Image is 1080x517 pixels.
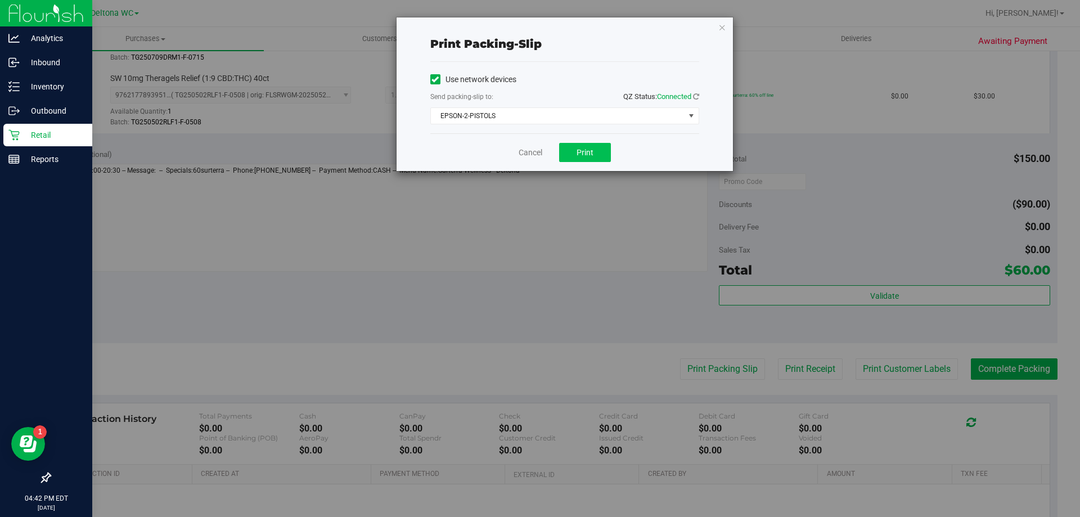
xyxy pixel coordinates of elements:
span: Connected [657,92,691,101]
button: Print [559,143,611,162]
label: Send packing-slip to: [430,92,493,102]
p: Reports [20,152,87,166]
iframe: Resource center [11,427,45,461]
span: Print packing-slip [430,37,542,51]
span: Print [577,148,593,157]
p: Inventory [20,80,87,93]
p: Inbound [20,56,87,69]
span: QZ Status: [623,92,699,101]
inline-svg: Outbound [8,105,20,116]
label: Use network devices [430,74,516,86]
p: Outbound [20,104,87,118]
inline-svg: Analytics [8,33,20,44]
inline-svg: Inbound [8,57,20,68]
p: Retail [20,128,87,142]
inline-svg: Retail [8,129,20,141]
span: select [684,108,698,124]
span: EPSON-2-PISTOLS [431,108,685,124]
inline-svg: Reports [8,154,20,165]
iframe: Resource center unread badge [33,425,47,439]
p: Analytics [20,32,87,45]
p: [DATE] [5,503,87,512]
inline-svg: Inventory [8,81,20,92]
a: Cancel [519,147,542,159]
p: 04:42 PM EDT [5,493,87,503]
